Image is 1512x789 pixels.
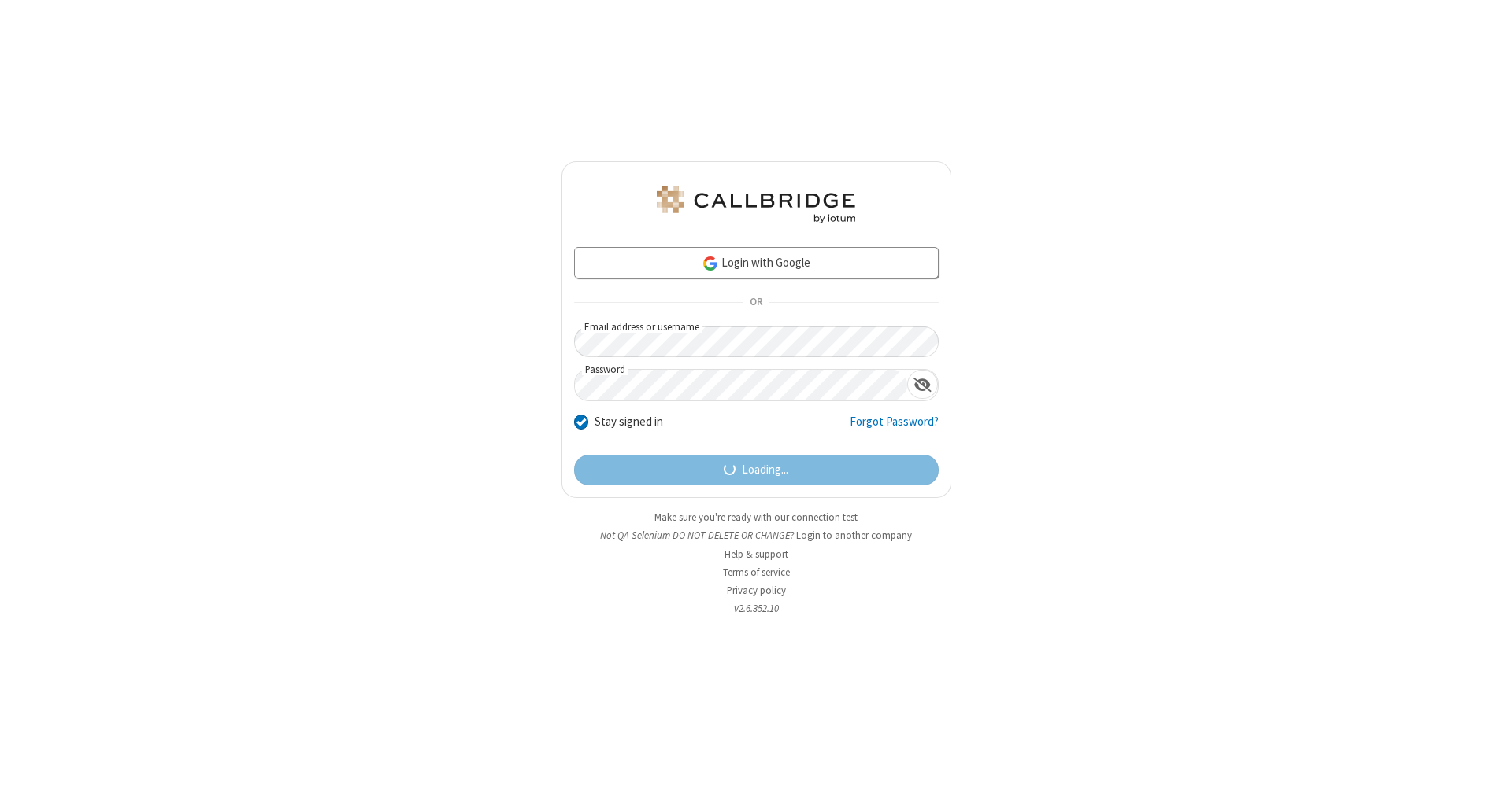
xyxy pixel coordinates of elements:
div: Show password [907,370,938,399]
a: Forgot Password? [850,413,939,443]
button: Login to another company [796,528,912,543]
span: Loading... [742,461,788,479]
span: OR [743,292,769,314]
li: v2.6.352.10 [561,601,951,616]
button: Loading... [574,455,939,486]
li: Not QA Selenium DO NOT DELETE OR CHANGE? [561,528,951,543]
img: QA Selenium DO NOT DELETE OR CHANGE [654,186,858,223]
a: Make sure you're ready with our connection test [654,511,858,524]
img: google-icon.png [702,255,719,272]
input: Email address or username [574,326,939,357]
input: Password [575,370,907,400]
a: Terms of service [723,566,790,579]
a: Privacy policy [727,584,786,597]
label: Stay signed in [595,413,663,431]
a: Help & support [724,548,788,561]
a: Login with Google [574,247,939,278]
